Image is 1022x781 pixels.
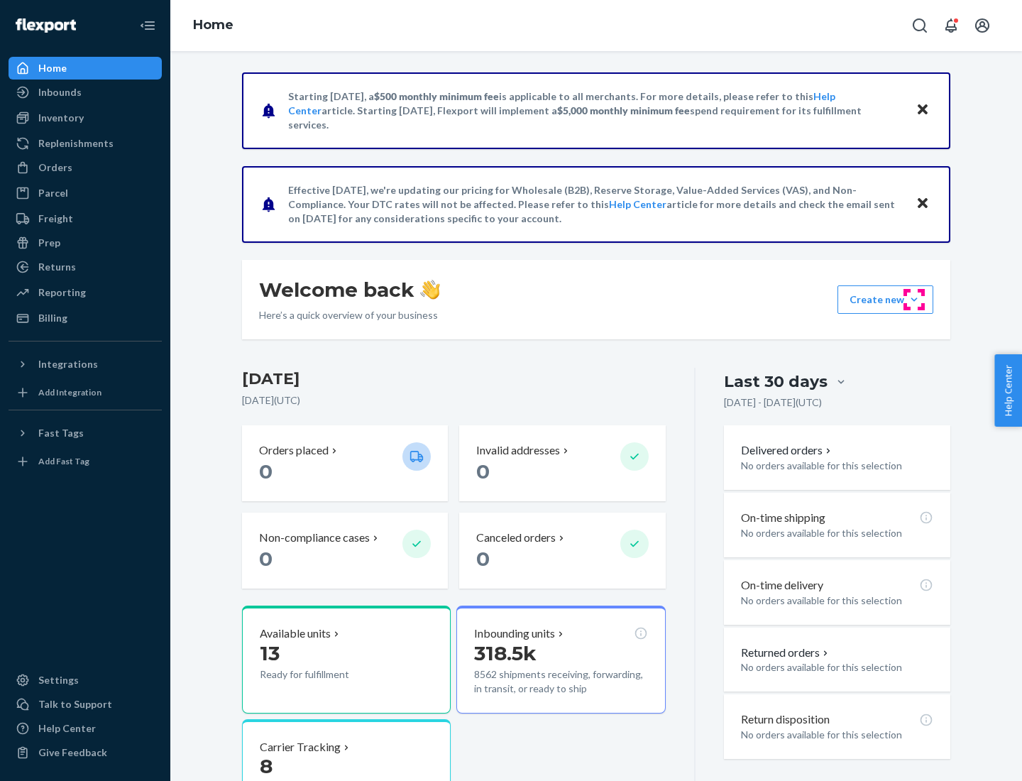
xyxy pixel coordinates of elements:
[259,459,273,484] span: 0
[741,594,933,608] p: No orders available for this selection
[741,526,933,540] p: No orders available for this selection
[38,673,79,687] div: Settings
[420,280,440,300] img: hand-wave emoji
[242,425,448,501] button: Orders placed 0
[260,626,331,642] p: Available units
[259,547,273,571] span: 0
[9,717,162,740] a: Help Center
[9,353,162,376] button: Integrations
[474,626,555,642] p: Inbounding units
[38,186,68,200] div: Parcel
[16,18,76,33] img: Flexport logo
[741,577,823,594] p: On-time delivery
[38,455,89,467] div: Add Fast Tag
[38,745,107,760] div: Give Feedback
[260,739,341,755] p: Carrier Tracking
[9,281,162,304] a: Reporting
[456,606,665,714] button: Inbounding units318.5k8562 shipments receiving, forwarding, in transit, or ready to ship
[9,182,162,204] a: Parcel
[476,530,556,546] p: Canceled orders
[38,386,101,398] div: Add Integration
[724,395,822,410] p: [DATE] - [DATE] ( UTC )
[38,311,67,325] div: Billing
[193,17,233,33] a: Home
[9,693,162,716] a: Talk to Support
[9,256,162,278] a: Returns
[38,236,60,250] div: Prep
[259,442,329,459] p: Orders placed
[476,459,490,484] span: 0
[906,11,934,40] button: Open Search Box
[609,198,666,210] a: Help Center
[837,285,933,314] button: Create new
[242,368,666,390] h3: [DATE]
[38,697,112,711] div: Talk to Support
[259,530,370,546] p: Non-compliance cases
[9,450,162,473] a: Add Fast Tag
[38,61,67,75] div: Home
[288,183,902,226] p: Effective [DATE], we're updating our pricing for Wholesale (B2B), Reserve Storage, Value-Added Se...
[242,606,451,714] button: Available units13Ready for fulfillment
[968,11,996,40] button: Open account menu
[9,132,162,155] a: Replenishments
[913,100,932,121] button: Close
[9,57,162,80] a: Home
[9,106,162,129] a: Inventory
[9,156,162,179] a: Orders
[38,136,114,151] div: Replenishments
[288,89,902,132] p: Starting [DATE], a is applicable to all merchants. For more details, please refer to this article...
[9,231,162,254] a: Prep
[38,212,73,226] div: Freight
[133,11,162,40] button: Close Navigation
[741,660,933,674] p: No orders available for this selection
[994,354,1022,427] button: Help Center
[38,426,84,440] div: Fast Tags
[259,277,440,302] h1: Welcome back
[38,260,76,274] div: Returns
[557,104,690,116] span: $5,000 monthly minimum fee
[38,85,82,99] div: Inbounds
[38,160,72,175] div: Orders
[741,442,834,459] button: Delivered orders
[476,547,490,571] span: 0
[38,111,84,125] div: Inventory
[474,641,537,665] span: 318.5k
[260,667,391,682] p: Ready for fulfillment
[741,645,831,661] button: Returned orders
[741,459,933,473] p: No orders available for this selection
[476,442,560,459] p: Invalid addresses
[459,425,665,501] button: Invalid addresses 0
[38,721,96,736] div: Help Center
[182,5,245,46] ol: breadcrumbs
[741,711,830,728] p: Return disposition
[374,90,499,102] span: $500 monthly minimum fee
[259,308,440,322] p: Here’s a quick overview of your business
[9,81,162,104] a: Inbounds
[459,513,665,589] button: Canceled orders 0
[260,641,280,665] span: 13
[9,422,162,444] button: Fast Tags
[38,285,86,300] div: Reporting
[260,754,273,778] span: 8
[9,381,162,404] a: Add Integration
[242,393,666,408] p: [DATE] ( UTC )
[741,510,825,526] p: On-time shipping
[38,357,98,371] div: Integrations
[724,371,828,393] div: Last 30 days
[474,667,647,696] p: 8562 shipments receiving, forwarding, in transit, or ready to ship
[9,207,162,230] a: Freight
[937,11,965,40] button: Open notifications
[242,513,448,589] button: Non-compliance cases 0
[741,728,933,742] p: No orders available for this selection
[9,669,162,692] a: Settings
[9,307,162,329] a: Billing
[9,741,162,764] button: Give Feedback
[913,194,932,214] button: Close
